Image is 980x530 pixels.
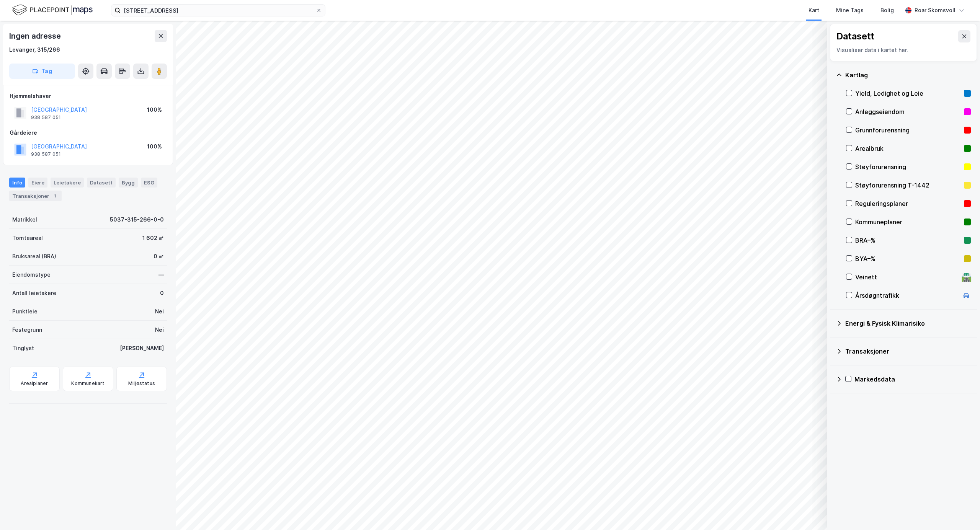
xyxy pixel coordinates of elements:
div: Hjemmelshaver [10,91,167,101]
div: BYA–% [855,254,961,263]
div: Støyforurensning [855,162,961,171]
div: Eiere [28,178,47,188]
div: Datasett [836,30,874,42]
div: — [158,270,164,279]
div: Eiendomstype [12,270,51,279]
div: 5037-315-266-0-0 [110,215,164,224]
div: 0 [160,289,164,298]
div: Kommunekart [71,380,105,386]
div: Gårdeiere [10,128,167,137]
img: logo.f888ab2527a4732fd821a326f86c7f29.svg [12,3,93,17]
div: Matrikkel [12,215,37,224]
div: Transaksjoner [845,347,971,356]
div: Nei [155,307,164,316]
div: Bygg [119,178,138,188]
div: BRA–% [855,236,961,245]
div: Info [9,178,25,188]
div: Arealplaner [21,380,48,386]
div: Visualiser data i kartet her. [836,46,970,55]
div: Energi & Fysisk Klimarisiko [845,319,971,328]
div: Reguleringsplaner [855,199,961,208]
div: Kommuneplaner [855,217,961,227]
div: Kartlag [845,70,971,80]
div: Antall leietakere [12,289,56,298]
div: Grunnforurensning [855,126,961,135]
div: Støyforurensning T-1442 [855,181,961,190]
div: Levanger, 315/266 [9,45,60,54]
div: Roar Skomsvoll [915,6,955,15]
div: Anleggseiendom [855,107,961,116]
iframe: Chat Widget [942,493,980,530]
div: 100% [147,105,162,114]
div: Tinglyst [12,344,34,353]
div: Yield, Ledighet og Leie [855,89,961,98]
div: ESG [141,178,157,188]
div: Ingen adresse [9,30,62,42]
button: Tag [9,64,75,79]
div: Festegrunn [12,325,42,334]
div: Veinett [855,272,959,282]
div: Nei [155,325,164,334]
div: Markedsdata [854,375,971,384]
div: 🛣️ [961,272,972,282]
div: Bolig [880,6,894,15]
div: 1 602 ㎡ [142,233,164,243]
div: 938 587 051 [31,114,61,121]
div: 1 [51,192,59,200]
div: Datasett [87,178,116,188]
div: Kart [808,6,819,15]
div: Tomteareal [12,233,43,243]
div: Transaksjoner [9,191,62,201]
div: Miljøstatus [128,380,155,386]
div: [PERSON_NAME] [120,344,164,353]
div: Punktleie [12,307,38,316]
input: Søk på adresse, matrikkel, gårdeiere, leietakere eller personer [121,5,316,16]
div: 938 587 051 [31,151,61,157]
div: Årsdøgntrafikk [855,291,959,300]
div: Arealbruk [855,144,961,153]
div: Mine Tags [836,6,864,15]
div: 100% [147,142,162,151]
div: Bruksareal (BRA) [12,252,56,261]
div: 0 ㎡ [154,252,164,261]
div: Leietakere [51,178,84,188]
